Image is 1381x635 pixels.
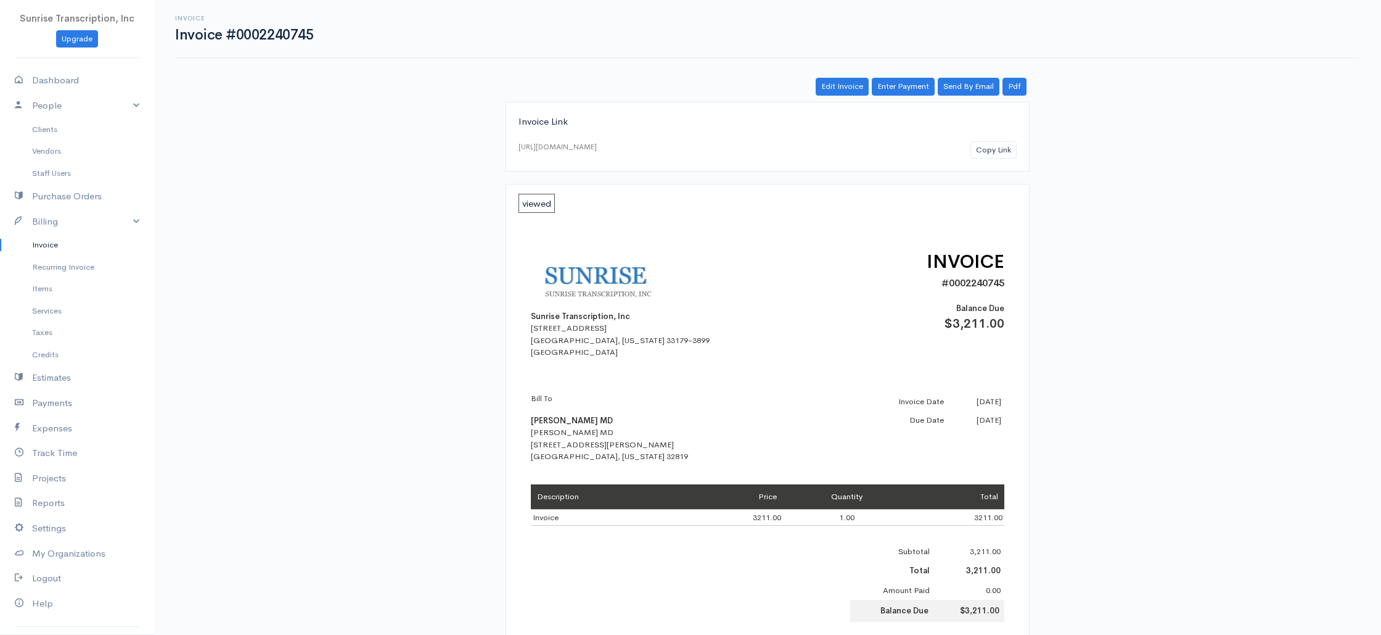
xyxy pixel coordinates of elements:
td: [DATE] [947,411,1004,430]
span: Sunrise Transcription, Inc [20,12,134,24]
img: logo-41.gif [531,248,685,310]
b: 3,211.00 [966,565,1001,576]
td: 3211.00 [689,509,783,526]
td: Total [911,484,1004,509]
div: [STREET_ADDRESS] [GEOGRAPHIC_DATA], [US_STATE] 33179-3899 [GEOGRAPHIC_DATA] [531,322,747,359]
td: Balance Due [850,600,933,622]
span: Balance Due [956,303,1004,313]
td: Quantity [783,484,911,509]
a: Enter Payment [872,78,935,96]
p: Bill To [531,392,747,405]
span: viewed [518,194,555,213]
b: [PERSON_NAME] MD [531,415,613,426]
span: #0002240745 [941,276,1004,289]
td: [DATE] [947,392,1004,411]
a: Edit Invoice [816,78,869,96]
td: 0.00 [933,581,1004,600]
div: Invoice Link [518,115,1017,129]
a: Pdf [1002,78,1027,96]
h6: Invoice [175,15,313,22]
span: INVOICE [927,250,1004,273]
td: Amount Paid [850,581,933,600]
td: Subtotal [850,542,933,562]
td: Due Date [850,411,947,430]
button: Copy Link [970,141,1017,159]
td: 1.00 [783,509,911,526]
span: $3,211.00 [944,316,1004,331]
td: Price [689,484,783,509]
div: [URL][DOMAIN_NAME] [518,141,597,152]
td: Invoice [531,509,689,526]
h1: Invoice #0002240745 [175,27,313,43]
a: Upgrade [56,30,98,48]
b: Sunrise Transcription, Inc [531,311,630,322]
td: $3,211.00 [933,600,1004,622]
a: Send By Email [938,78,999,96]
div: [PERSON_NAME] MD [STREET_ADDRESS][PERSON_NAME] [GEOGRAPHIC_DATA], [US_STATE] 32819 [531,392,747,463]
td: Description [531,484,689,509]
b: Total [909,565,930,576]
td: Invoice Date [850,392,947,411]
td: 3211.00 [911,509,1004,526]
td: 3,211.00 [933,542,1004,562]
